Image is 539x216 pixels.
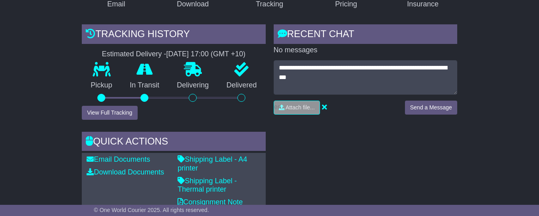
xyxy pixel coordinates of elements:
a: Download Documents [87,168,164,176]
button: View Full Tracking [82,106,137,120]
div: RECENT CHAT [274,24,457,46]
a: Shipping Label - Thermal printer [178,177,237,194]
p: Delivering [168,81,217,90]
div: Quick Actions [82,132,265,153]
div: Estimated Delivery - [82,50,265,59]
span: © One World Courier 2025. All rights reserved. [94,207,209,213]
button: Send a Message [405,101,457,115]
a: Email Documents [87,155,150,163]
p: Delivered [217,81,265,90]
a: Shipping Label - A4 printer [178,155,247,172]
div: Tracking history [82,24,265,46]
p: In Transit [121,81,168,90]
div: [DATE] 17:00 (GMT +10) [166,50,245,59]
p: Pickup [82,81,121,90]
p: No messages [274,46,457,55]
a: Consignment Note [178,198,243,206]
